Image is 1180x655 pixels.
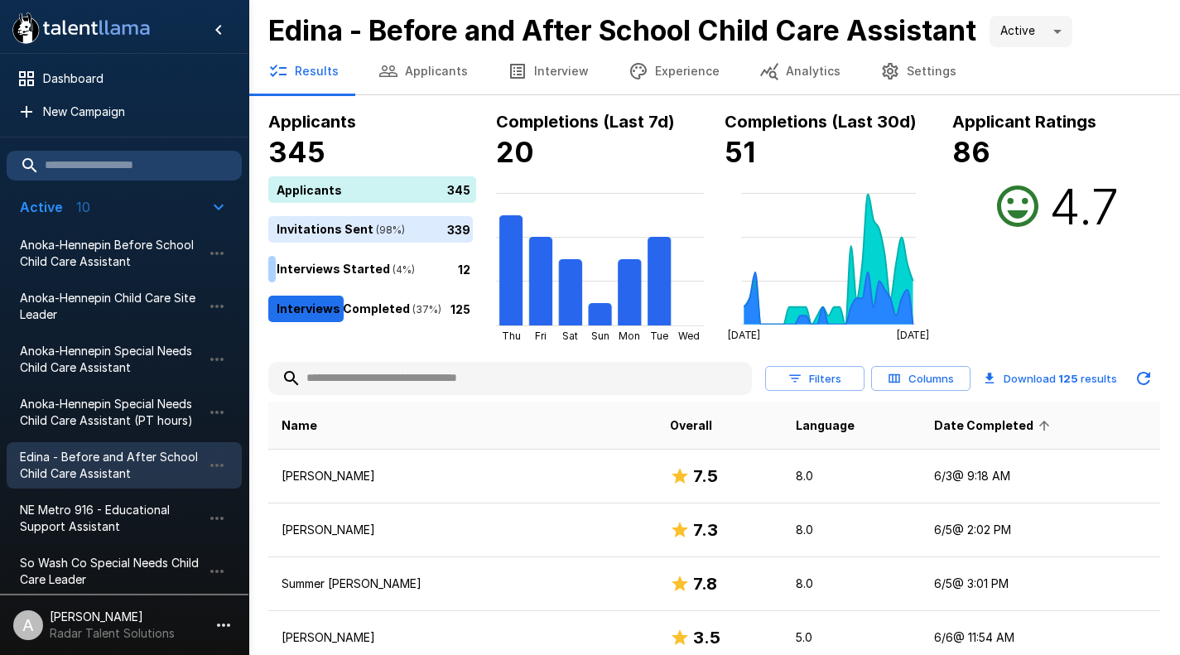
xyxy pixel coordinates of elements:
[990,16,1072,47] div: Active
[796,522,908,538] p: 8.0
[282,522,643,538] p: [PERSON_NAME]
[670,416,712,436] span: Overall
[796,416,855,436] span: Language
[952,135,990,169] b: 86
[921,450,1160,503] td: 6/3 @ 9:18 AM
[488,48,609,94] button: Interview
[693,517,718,543] h6: 7.3
[977,362,1124,395] button: Download 125 results
[727,329,760,341] tspan: [DATE]
[693,624,720,651] h6: 3.5
[739,48,860,94] button: Analytics
[651,330,669,342] tspan: Tue
[248,48,359,94] button: Results
[268,112,356,132] b: Applicants
[458,260,470,277] p: 12
[268,13,976,47] b: Edina - Before and After School Child Care Assistant
[496,135,534,169] b: 20
[725,112,917,132] b: Completions (Last 30d)
[502,330,521,342] tspan: Thu
[796,576,908,592] p: 8.0
[447,220,470,238] p: 339
[282,468,643,484] p: [PERSON_NAME]
[563,330,579,342] tspan: Sat
[359,48,488,94] button: Applicants
[1058,372,1078,385] b: 125
[871,366,970,392] button: Columns
[282,416,317,436] span: Name
[896,329,929,341] tspan: [DATE]
[796,468,908,484] p: 8.0
[921,503,1160,557] td: 6/5 @ 2:02 PM
[619,330,641,342] tspan: Mon
[496,112,675,132] b: Completions (Last 7d)
[693,463,718,489] h6: 7.5
[796,629,908,646] p: 5.0
[535,330,547,342] tspan: Fri
[1127,362,1160,395] button: Updated Today - 1:52 PM
[921,557,1160,611] td: 6/5 @ 3:01 PM
[693,571,717,597] h6: 7.8
[934,416,1055,436] span: Date Completed
[1049,176,1119,236] h2: 4.7
[450,300,470,317] p: 125
[860,48,976,94] button: Settings
[765,366,865,392] button: Filters
[609,48,739,94] button: Experience
[447,181,470,198] p: 345
[952,112,1096,132] b: Applicant Ratings
[591,330,609,342] tspan: Sun
[678,330,700,342] tspan: Wed
[725,135,755,169] b: 51
[268,135,325,169] b: 345
[282,576,643,592] p: Summer [PERSON_NAME]
[282,629,643,646] p: [PERSON_NAME]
